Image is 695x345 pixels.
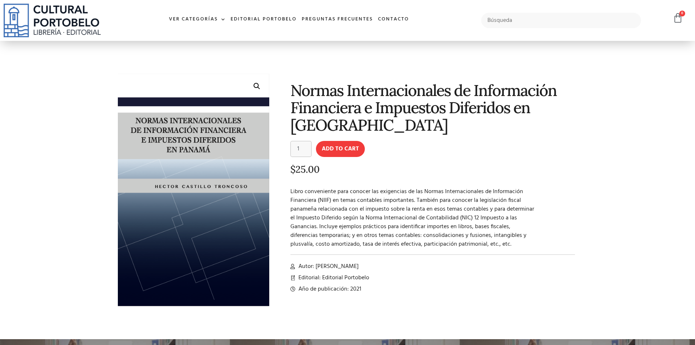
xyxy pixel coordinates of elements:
[290,141,312,157] input: Product quantity
[316,141,365,157] button: Add to cart
[679,11,685,16] span: 0
[290,163,296,175] span: $
[297,273,369,282] span: Editorial: Editorial Portobelo
[673,13,683,23] a: 0
[250,80,263,93] a: 🔍
[228,12,299,27] a: Editorial Portobelo
[290,187,575,249] p: Libro conveniente para conocer las exigencias de las Normas Internacionales de Información Financ...
[297,285,361,294] span: Año de publicación: 2021
[290,82,575,134] h1: Normas Internacionales de Información Financiera e Impuestos Diferidos en [GEOGRAPHIC_DATA]
[481,13,641,28] input: Búsqueda
[290,163,320,175] bdi: 25.00
[299,12,375,27] a: Preguntas frecuentes
[375,12,412,27] a: Contacto
[166,12,228,27] a: Ver Categorías
[297,262,359,271] span: Autor: [PERSON_NAME]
